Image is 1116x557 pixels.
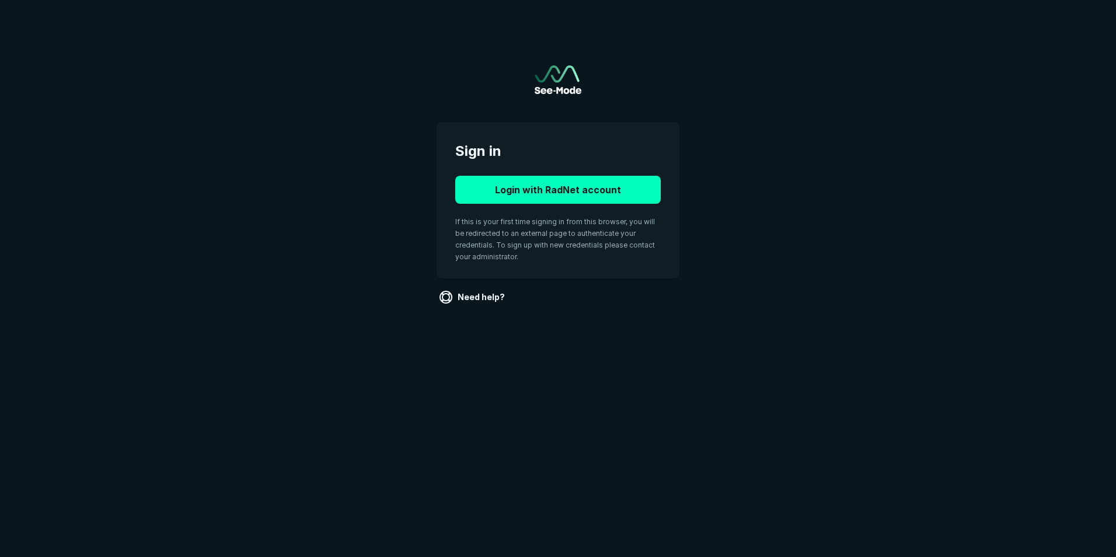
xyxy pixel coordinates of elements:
[455,176,661,204] button: Login with RadNet account
[437,288,510,307] a: Need help?
[455,141,661,162] span: Sign in
[535,65,581,94] img: See-Mode Logo
[535,65,581,94] a: Go to sign in
[455,217,655,261] span: If this is your first time signing in from this browser, you will be redirected to an external pa...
